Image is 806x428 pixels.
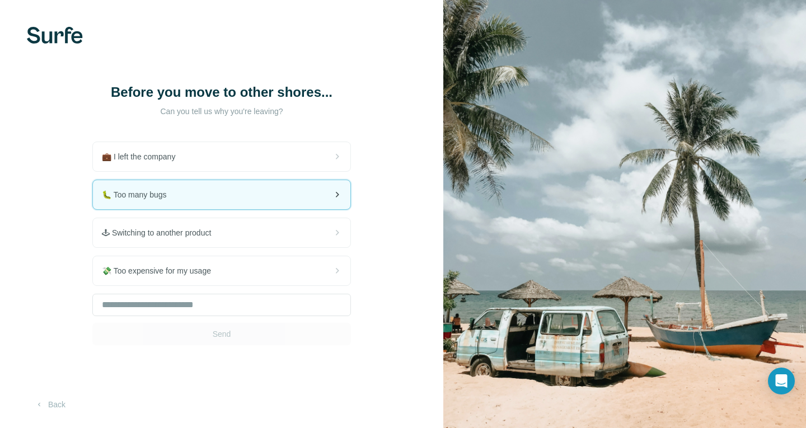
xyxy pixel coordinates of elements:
img: Surfe's logo [27,27,83,44]
h1: Before you move to other shores... [110,83,334,101]
span: 🐛 Too many bugs [102,189,176,200]
button: Back [27,394,73,415]
span: 💼 I left the company [102,151,184,162]
span: 🕹 Switching to another product [102,227,220,238]
span: 💸 Too expensive for my usage [102,265,220,276]
div: Open Intercom Messenger [768,368,795,394]
p: Can you tell us why you're leaving? [110,106,334,117]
